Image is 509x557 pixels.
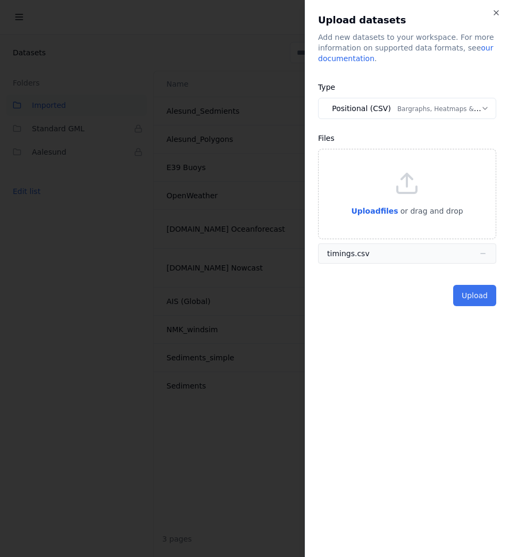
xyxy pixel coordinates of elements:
[327,248,370,259] div: timings.csv
[351,207,398,215] span: Upload files
[318,83,335,91] label: Type
[318,32,496,64] div: Add new datasets to your workspace. For more information on supported data formats, see .
[318,13,496,28] h2: Upload datasets
[398,205,463,217] p: or drag and drop
[318,134,335,142] label: Files
[453,285,496,306] button: Upload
